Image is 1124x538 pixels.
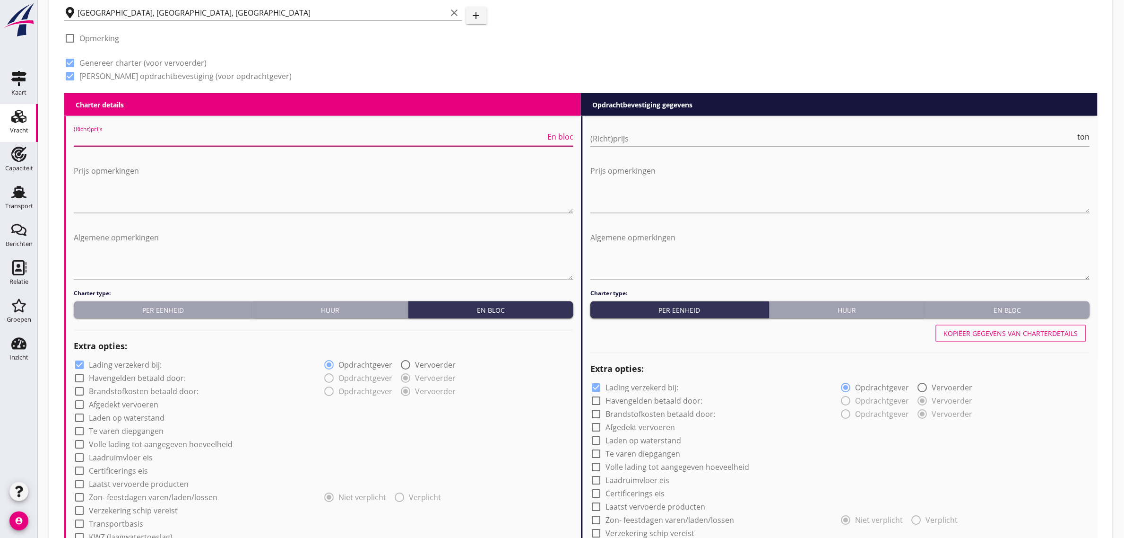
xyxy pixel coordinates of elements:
[2,2,36,37] img: logo-small.a267ee39.svg
[925,301,1090,318] button: En bloc
[7,317,31,323] div: Groepen
[605,410,715,419] label: Brandstofkosten betaald door:
[449,7,460,18] i: clear
[605,423,675,432] label: Afgedekt vervoeren
[9,512,28,530] i: account_circle
[89,467,148,476] label: Certificerings eis
[89,427,164,436] label: Te varen diepgangen
[10,127,28,133] div: Vracht
[257,305,405,315] div: Huur
[89,520,143,529] label: Transportbasis
[79,71,292,81] label: [PERSON_NAME] opdrachtbevestiging (voor opdrachtgever)
[770,301,925,318] button: Huur
[78,305,249,315] div: Per eenheid
[5,165,33,171] div: Capaciteit
[89,400,158,410] label: Afgedekt vervoeren
[590,363,1090,376] h2: Extra opties:
[773,305,921,315] div: Huur
[339,361,393,370] label: Opdrachtgever
[605,397,702,406] label: Havengelden betaald door:
[415,361,456,370] label: Vervoerder
[9,279,28,285] div: Relatie
[253,301,409,318] button: Huur
[74,163,573,213] textarea: Prijs opmerkingen
[74,340,573,353] h2: Extra opties:
[89,440,233,450] label: Volle lading tot aangegeven hoeveelheid
[412,305,570,315] div: En bloc
[9,354,28,361] div: Inzicht
[471,10,482,21] i: add
[89,374,186,383] label: Havengelden betaald door:
[590,230,1090,280] textarea: Algemene opmerkingen
[590,163,1090,213] textarea: Prijs opmerkingen
[944,329,1078,339] div: Kopiëer gegevens van charterdetails
[856,383,909,393] label: Opdrachtgever
[605,383,678,393] label: Lading verzekerd bij:
[89,453,153,463] label: Laadruimvloer eis
[547,133,573,141] span: En bloc
[79,58,207,68] label: Genereer charter (voor vervoerder)
[605,463,749,472] label: Volle lading tot aangegeven hoeveelheid
[605,489,665,499] label: Certificerings eis
[89,361,162,370] label: Lading verzekerd bij:
[5,203,33,209] div: Transport
[74,131,545,146] input: (Richt)prijs
[605,516,734,525] label: Zon- feestdagen varen/laden/lossen
[590,289,1090,298] h4: Charter type:
[1078,133,1090,141] span: ton
[605,436,681,446] label: Laden op waterstand
[590,131,1076,146] input: (Richt)prijs
[594,305,765,315] div: Per eenheid
[89,480,189,489] label: Laatst vervoerde producten
[89,493,217,503] label: Zon- feestdagen varen/laden/lossen
[89,387,199,397] label: Brandstofkosten betaald door:
[936,325,1086,342] button: Kopiëer gegevens van charterdetails
[89,506,178,516] label: Verzekering schip vereist
[78,5,447,20] input: Losplaats
[605,450,680,459] label: Te varen diepgangen
[11,89,26,96] div: Kaart
[79,34,119,43] label: Opmerking
[408,301,573,318] button: En bloc
[605,503,705,512] label: Laatst vervoerde producten
[605,476,669,485] label: Laadruimvloer eis
[932,383,973,393] label: Vervoerder
[590,301,770,318] button: Per eenheid
[74,301,253,318] button: Per eenheid
[6,241,33,247] div: Berichten
[74,230,573,280] textarea: Algemene opmerkingen
[929,305,1086,315] div: En bloc
[74,289,573,298] h4: Charter type:
[89,414,164,423] label: Laden op waterstand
